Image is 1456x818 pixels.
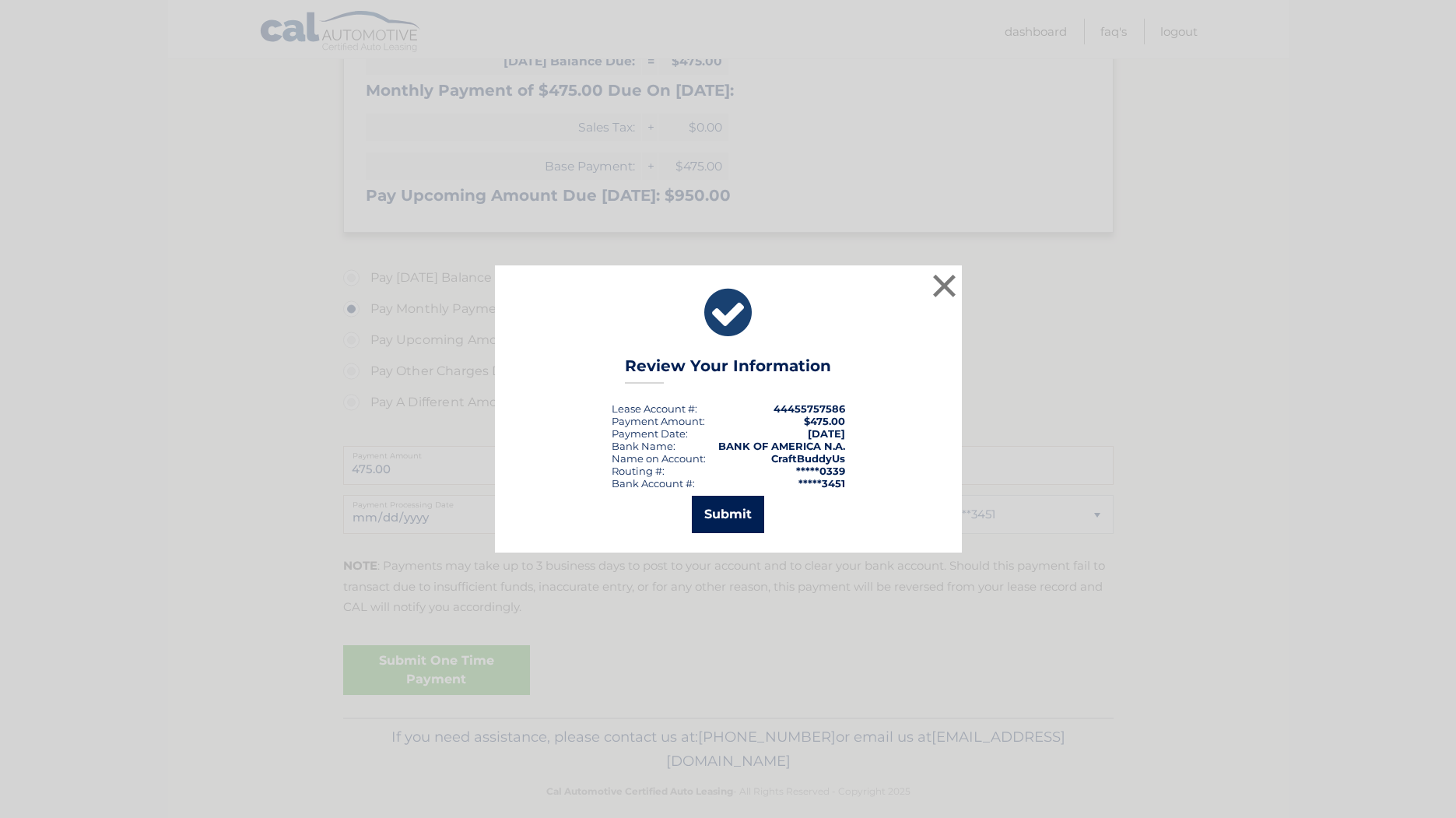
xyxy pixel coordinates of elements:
h3: Review Your Information [625,356,831,384]
div: Payment Amount: [612,415,705,427]
div: Lease Account #: [612,402,697,415]
button: × [929,270,960,301]
div: Bank Name: [612,440,675,452]
strong: 44455757586 [774,402,845,415]
div: Name on Account: [612,452,706,465]
div: Routing #: [612,465,665,477]
strong: CraftBuddyUs [771,452,845,465]
div: Bank Account #: [612,477,695,490]
strong: BANK OF AMERICA N.A. [718,440,845,452]
div: : [612,427,688,440]
button: Submit [692,496,764,533]
span: $475.00 [804,415,845,427]
span: [DATE] [808,427,845,440]
span: Payment Date [612,427,686,440]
